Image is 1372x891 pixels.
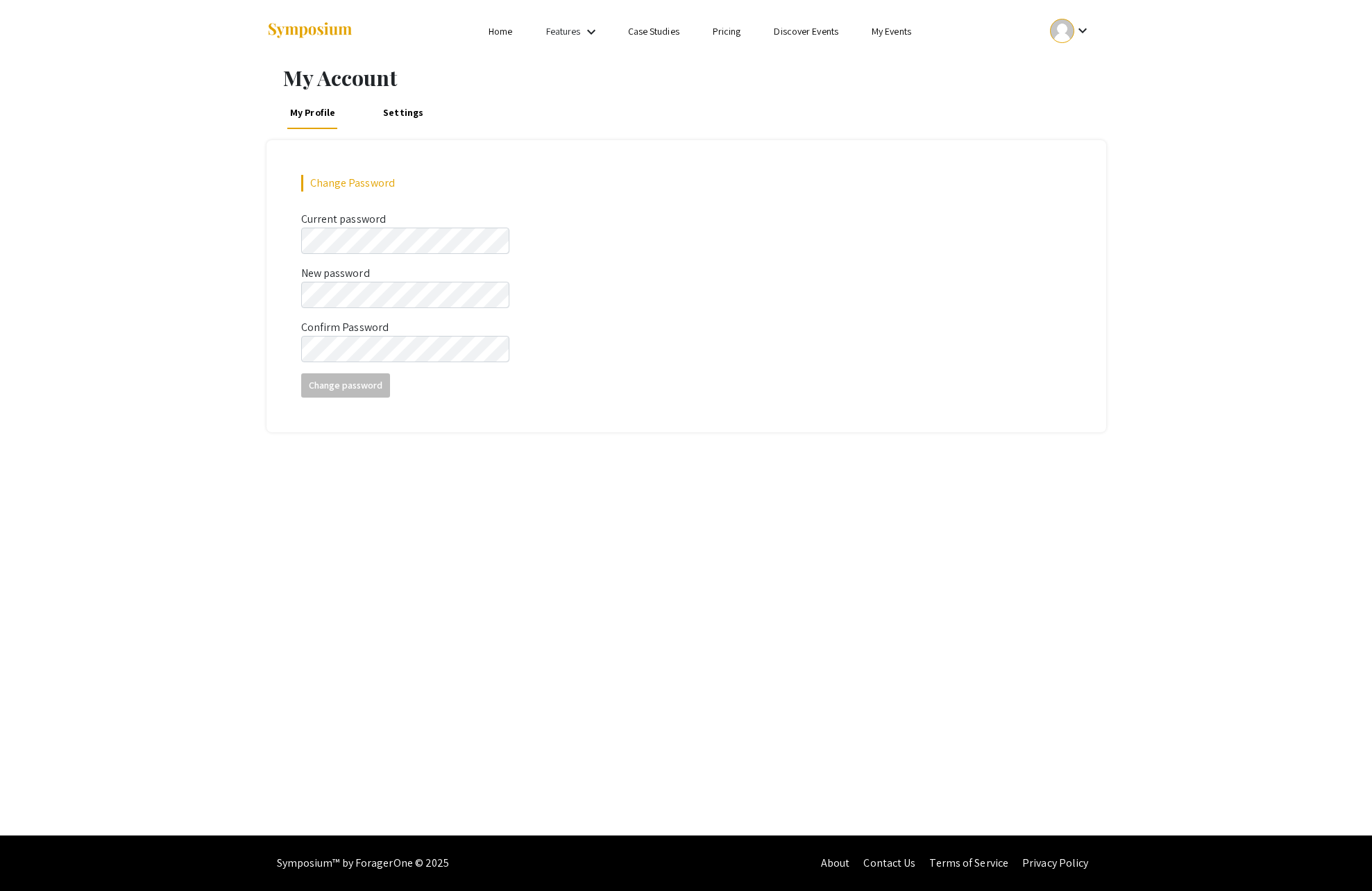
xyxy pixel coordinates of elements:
[713,25,741,37] a: Pricing
[380,96,427,129] a: Settings
[277,835,450,891] div: Symposium™ by ForagerOne © 2025
[546,25,581,37] a: Features
[301,211,387,228] label: Current password
[301,373,390,398] button: Change password
[301,265,370,282] label: New password
[489,25,512,37] a: Home
[774,25,838,37] a: Discover Events
[283,65,1106,90] h1: My Account
[821,856,850,870] a: About
[301,175,1072,192] div: Change Password
[301,319,389,336] label: Confirm Password
[1035,15,1106,46] button: Expand account dropdown
[1074,22,1091,39] mat-icon: Expand account dropdown
[1022,856,1088,870] a: Privacy Policy
[628,25,679,37] a: Case Studies
[863,856,915,870] a: Contact Us
[287,96,339,129] a: My Profile
[872,25,911,37] a: My Events
[583,24,600,40] mat-icon: Expand Features list
[266,22,353,40] img: Symposium by ForagerOne
[929,856,1008,870] a: Terms of Service
[10,829,59,881] iframe: Chat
